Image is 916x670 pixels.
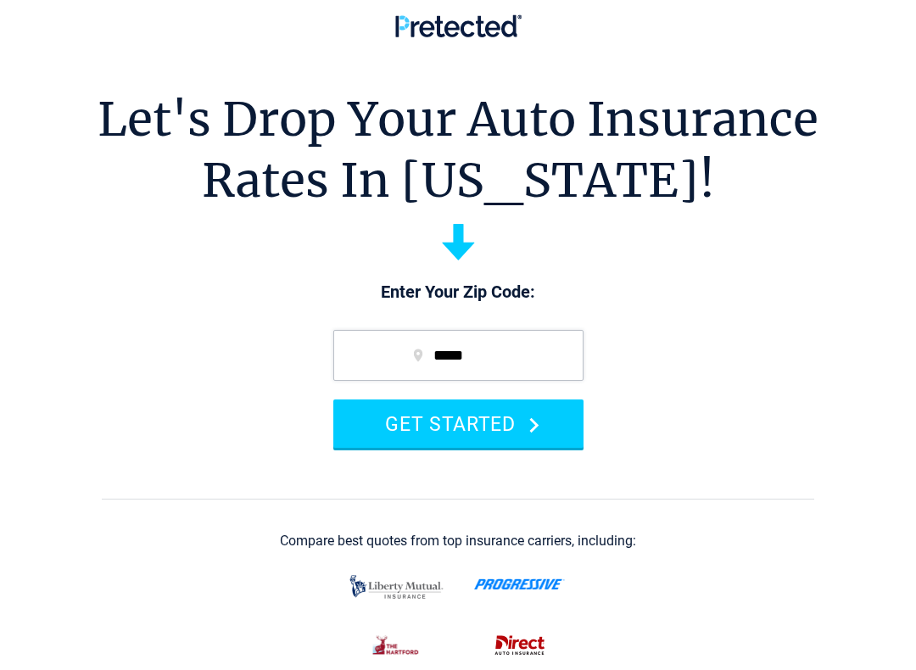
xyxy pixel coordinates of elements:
[280,533,636,549] div: Compare best quotes from top insurance carriers, including:
[474,578,565,590] img: progressive
[486,628,554,663] img: direct
[345,567,448,607] img: liberty
[333,399,584,448] button: GET STARTED
[395,14,522,37] img: Pretected Logo
[363,628,430,663] img: thehartford
[316,281,600,304] p: Enter Your Zip Code:
[333,330,584,381] input: zip code
[98,89,818,211] h1: Let's Drop Your Auto Insurance Rates In [US_STATE]!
